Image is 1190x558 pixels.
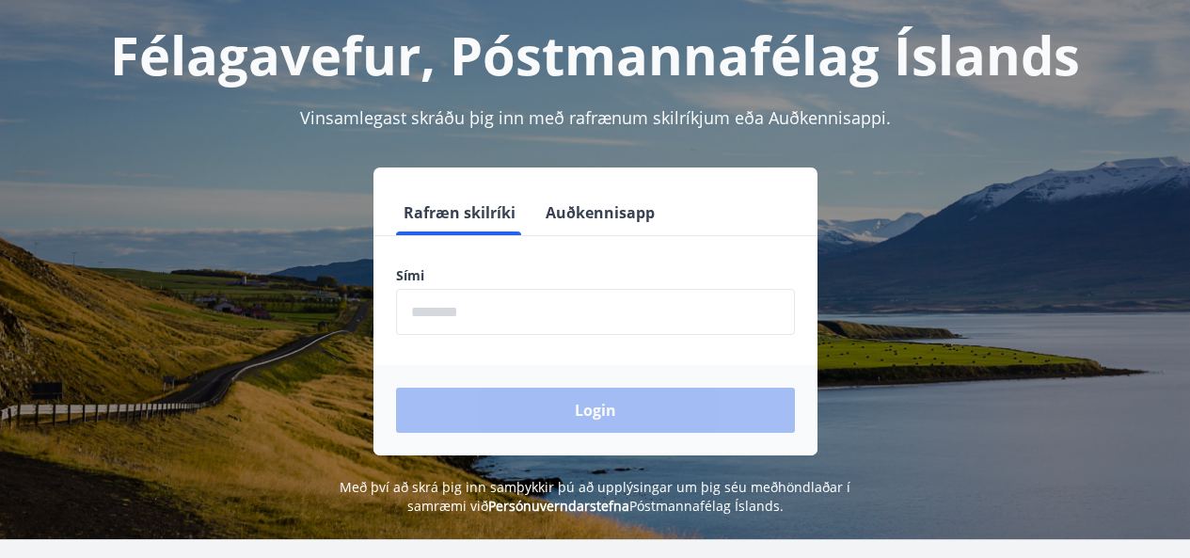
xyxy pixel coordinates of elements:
[488,497,629,515] a: Persónuverndarstefna
[300,106,891,129] span: Vinsamlegast skráðu þig inn með rafrænum skilríkjum eða Auðkennisappi.
[396,190,523,235] button: Rafræn skilríki
[340,478,850,515] span: Með því að skrá þig inn samþykkir þú að upplýsingar um þig séu meðhöndlaðar í samræmi við Póstman...
[538,190,662,235] button: Auðkennisapp
[23,19,1167,90] h1: Félagavefur, Póstmannafélag Íslands
[396,266,795,285] label: Sími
